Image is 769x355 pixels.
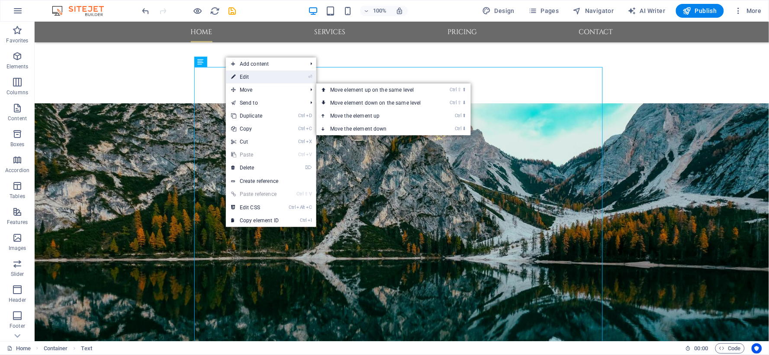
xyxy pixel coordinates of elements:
span: : [701,345,702,352]
span: Design [483,6,515,15]
i: Ctrl [298,139,305,144]
a: Create reference [226,175,316,188]
i: ⇧ [305,191,309,197]
p: Elements [6,63,29,70]
button: Navigator [570,4,618,18]
span: Click to select. Double-click to edit [81,343,92,354]
i: X [306,139,312,144]
p: Accordion [5,167,29,174]
i: ⇧ [458,100,462,106]
button: Publish [676,4,724,18]
a: Ctrl⬆Move the element up [316,109,438,122]
p: Footer [10,323,25,329]
a: Ctrl⇧VPaste reference [226,188,284,201]
i: Ctrl [289,205,296,210]
i: C [306,205,312,210]
i: Ctrl [450,87,457,93]
h6: 100% [373,6,387,16]
p: Images [9,245,26,252]
span: More [734,6,762,15]
p: Features [7,219,28,226]
a: CtrlICopy element ID [226,214,284,227]
span: Code [719,343,741,354]
i: ⌦ [305,165,312,170]
nav: breadcrumb [44,343,92,354]
span: Add content [226,58,303,70]
a: Ctrl⬇Move the element down [316,122,438,135]
a: ⏎Edit [226,70,284,83]
a: CtrlDDuplicate [226,109,284,122]
i: Undo: Change text (Ctrl+Z) [141,6,151,16]
a: CtrlXCut [226,135,284,148]
button: reload [210,6,220,16]
p: Header [9,297,26,304]
button: More [731,4,765,18]
button: AI Writer [624,4,669,18]
span: AI Writer [628,6,666,15]
span: Navigator [573,6,614,15]
i: Ctrl [455,126,462,131]
p: Tables [10,193,25,200]
i: Ctrl [298,113,305,118]
p: Content [8,115,27,122]
i: Ctrl [300,217,307,223]
button: save [227,6,238,16]
a: Ctrl⇧⬇Move element down on the same level [316,96,438,109]
span: Publish [683,6,717,15]
button: undo [141,6,151,16]
i: ⬆ [463,87,467,93]
i: Reload page [210,6,220,16]
button: Code [715,343,745,354]
i: ⬇ [463,126,467,131]
i: ⇧ [458,87,462,93]
a: CtrlVPaste [226,148,284,161]
a: CtrlAltCEdit CSS [226,201,284,214]
i: I [308,217,312,223]
i: V [306,152,312,157]
button: Click here to leave preview mode and continue editing [193,6,203,16]
button: Design [479,4,518,18]
button: Usercentrics [752,343,762,354]
i: Alt [296,205,305,210]
button: Pages [525,4,562,18]
a: Click to cancel selection. Double-click to open Pages [7,343,31,354]
span: Move [226,83,303,96]
a: Send to [226,96,303,109]
i: ⏎ [308,74,312,80]
p: Slider [11,271,24,278]
i: Ctrl [298,152,305,157]
i: V [309,191,312,197]
i: ⬆ [463,113,467,118]
i: On resize automatically adjust zoom level to fit chosen device. [396,7,403,15]
i: Ctrl [298,126,305,131]
span: Pages [528,6,559,15]
i: Save (Ctrl+S) [228,6,238,16]
i: ⬇ [463,100,467,106]
p: Columns [6,89,28,96]
p: Boxes [10,141,25,148]
span: 00 00 [695,343,708,354]
i: Ctrl [455,113,462,118]
img: Editor Logo [50,6,115,16]
i: Ctrl [450,100,457,106]
button: 100% [360,6,391,16]
p: Favorites [6,37,28,44]
a: CtrlCCopy [226,122,284,135]
i: C [306,126,312,131]
span: Click to select. Double-click to edit [44,343,68,354]
i: Ctrl [297,191,304,197]
a: ⌦Delete [226,161,284,174]
a: Ctrl⇧⬆Move element up on the same level [316,83,438,96]
i: D [306,113,312,118]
